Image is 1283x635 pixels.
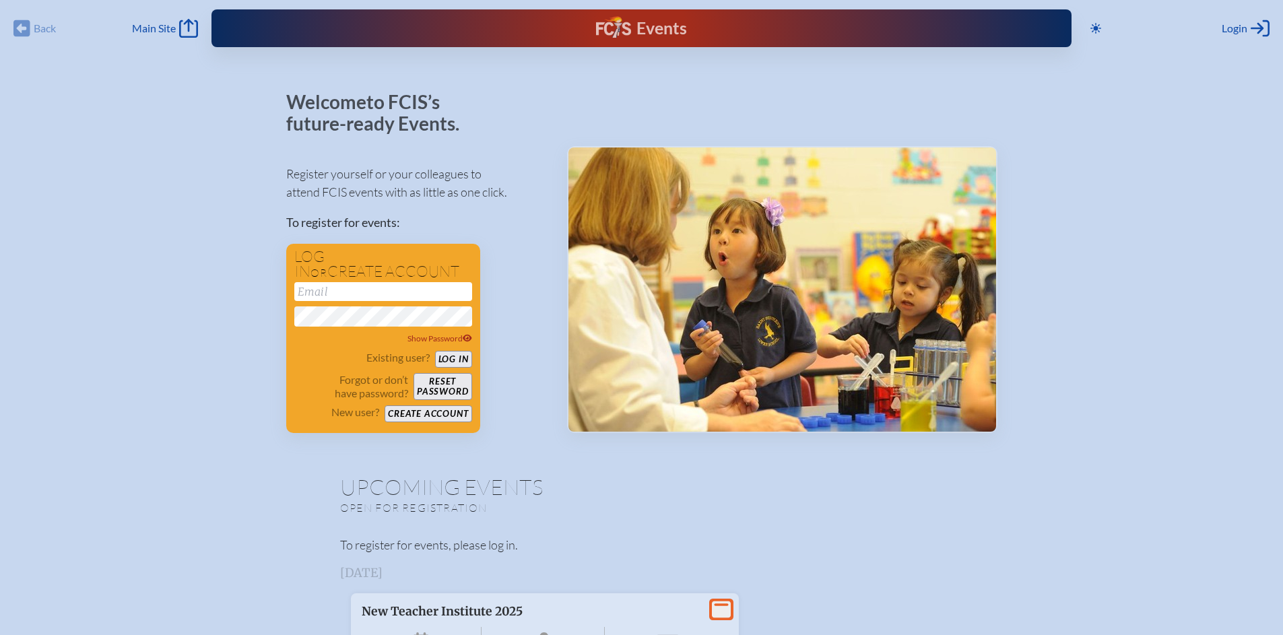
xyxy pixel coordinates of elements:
button: Log in [435,351,472,368]
p: To register for events: [286,213,546,232]
span: or [310,266,327,279]
p: Welcome to FCIS’s future-ready Events. [286,92,475,134]
p: Open for registration [340,501,696,514]
img: Events [568,147,996,432]
h1: Upcoming Events [340,476,944,498]
p: Register yourself or your colleagues to attend FCIS events with as little as one click. [286,165,546,201]
span: Main Site [132,22,176,35]
h1: Log in create account [294,249,472,279]
a: Main Site [132,19,198,38]
h3: [DATE] [340,566,944,580]
span: Show Password [407,333,472,343]
button: Create account [385,405,471,422]
div: FCIS Events — Future ready [448,16,834,40]
input: Email [294,282,472,301]
p: Existing user? [366,351,430,364]
span: Login [1222,22,1247,35]
button: Resetpassword [414,373,471,400]
p: Forgot or don’t have password? [294,373,409,400]
p: To register for events, please log in. [340,536,944,554]
p: New Teacher Institute 2025 [362,604,701,619]
p: New user? [331,405,379,419]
